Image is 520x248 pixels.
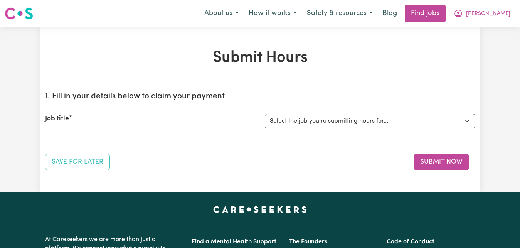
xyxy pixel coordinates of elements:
a: Careseekers logo [5,5,33,22]
span: [PERSON_NAME] [466,10,510,18]
label: Job title [45,114,69,124]
a: The Founders [289,239,327,245]
button: Safety & resources [302,5,378,22]
a: Code of Conduct [387,239,434,245]
button: How it works [244,5,302,22]
button: Submit your job report [414,154,469,170]
a: Careseekers home page [213,206,307,212]
button: My Account [449,5,515,22]
h1: Submit Hours [45,49,475,67]
a: Blog [378,5,402,22]
h2: 1. Fill in your details below to claim your payment [45,92,475,101]
button: Save your job report [45,154,110,170]
a: Find jobs [405,5,446,22]
img: Careseekers logo [5,7,33,20]
button: About us [199,5,244,22]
